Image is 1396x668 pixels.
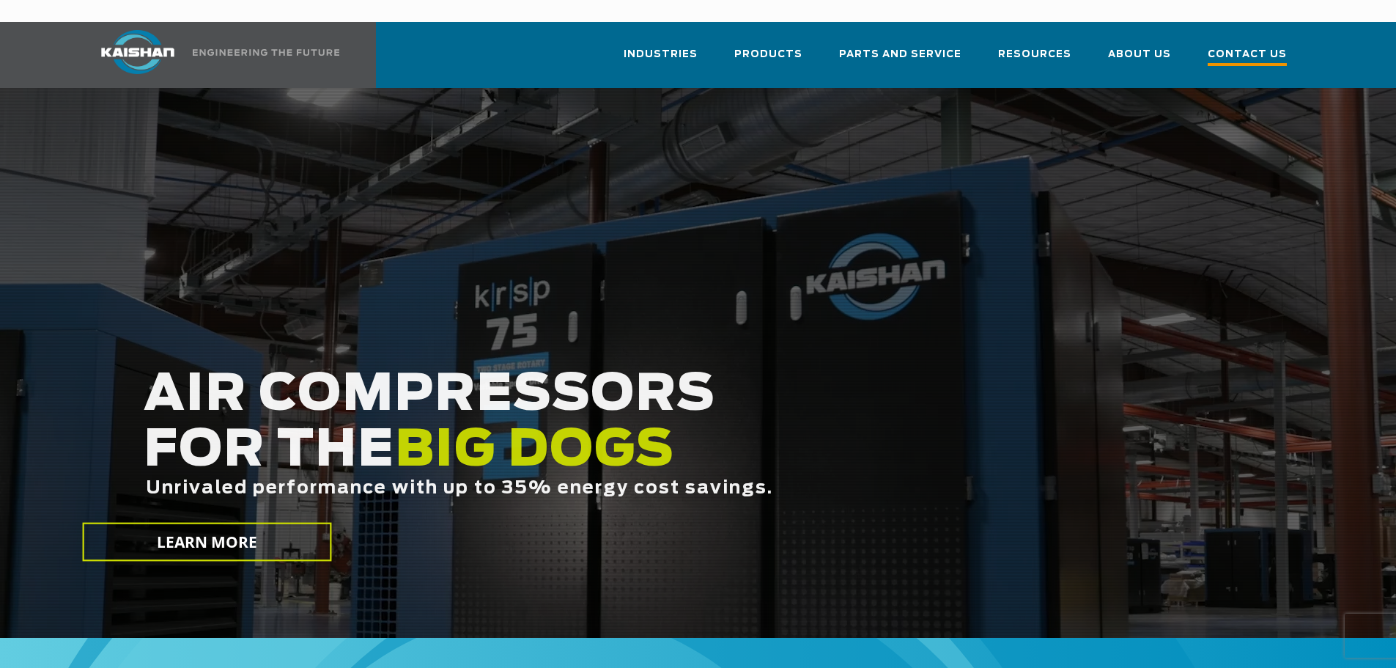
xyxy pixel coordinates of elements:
[193,49,339,56] img: Engineering the future
[839,35,961,85] a: Parts and Service
[94,480,721,497] span: Unrivaled performance with up to 35% energy cost savings.
[839,46,961,63] span: Parts and Service
[1208,35,1287,88] a: Contact Us
[624,46,698,63] span: Industries
[998,46,1071,63] span: Resources
[92,367,1100,544] h2: AIR COMPRESSORS FOR THE
[1208,46,1287,66] span: Contact Us
[734,46,802,63] span: Products
[734,35,802,85] a: Products
[82,523,331,562] a: LEARN MORE
[624,35,698,85] a: Industries
[998,35,1071,85] a: Resources
[83,30,193,74] img: kaishan logo
[1108,35,1171,85] a: About Us
[156,532,257,553] span: LEARN MORE
[343,426,623,476] span: BIG DOGS
[83,22,342,88] a: Kaishan USA
[1108,46,1171,63] span: About Us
